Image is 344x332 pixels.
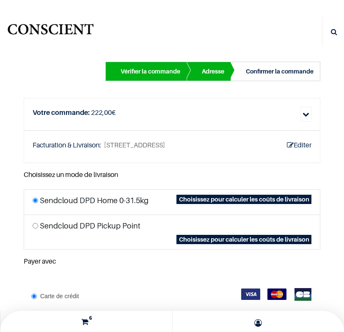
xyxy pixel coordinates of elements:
div: Vérifier la commande [121,66,180,76]
span: Carte de crédit [40,293,79,299]
span: 222,00 [91,108,112,117]
span: Détails [300,107,311,122]
label: Sendcloud DPD Pickup Point [40,220,140,231]
a: 6 [3,311,170,332]
img: CB [294,288,313,301]
span: Choisissez pour calculer les coûts de livraison [176,195,312,204]
b: Votre commande: [33,108,90,117]
span: [STREET_ADDRESS] [104,139,165,151]
h3: Payer avec [24,256,321,266]
a: Editer [287,139,311,151]
label: Sendcloud DPD Home 0-31.5kg [40,195,149,206]
div: Adresse [202,66,224,76]
span: € [91,108,116,117]
img: Conscient [6,21,95,43]
img: MasterCard [267,288,286,300]
div: Confirmer la commande [246,66,314,76]
h3: Choisissez un mode de livraison [24,170,321,179]
sup: 6 [87,314,94,321]
img: VISA [241,288,260,300]
input: Carte de crédit [31,294,37,299]
b: Facturation & Livraison: [33,141,103,149]
a: Logo of Conscient [6,21,95,43]
span: Choisissez pour calculer les coûts de livraison [176,235,312,244]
